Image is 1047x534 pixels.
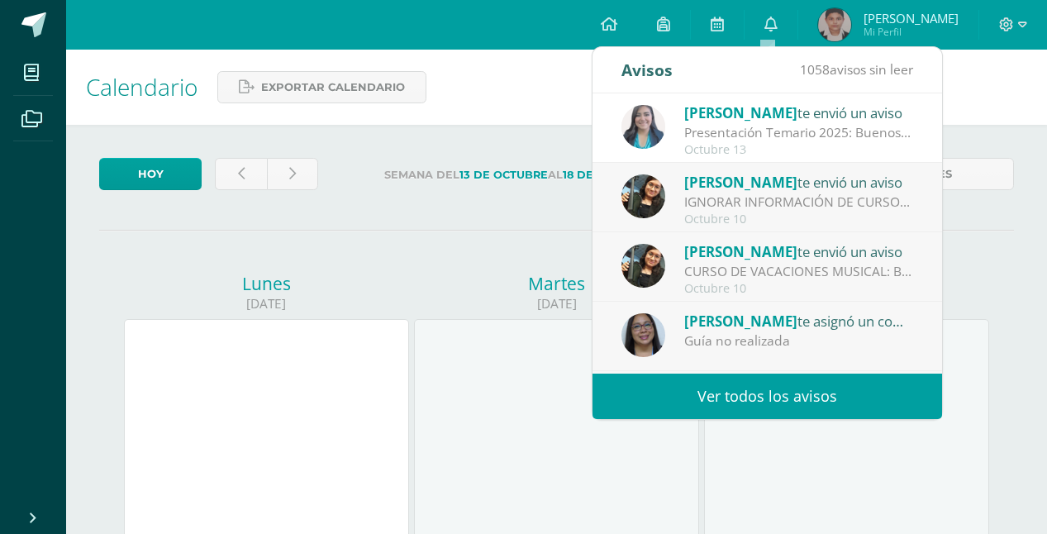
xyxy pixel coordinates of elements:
div: Martes [414,272,699,295]
strong: 18 de Octubre [563,169,651,181]
div: [DATE] [124,295,409,312]
span: Calendario [86,71,198,103]
div: te envió un aviso [684,241,914,262]
img: 90c3bb5543f2970d9a0839e1ce488333.png [621,313,665,357]
span: [PERSON_NAME] [684,103,797,122]
div: Avisos [621,47,673,93]
a: Exportar calendario [217,71,426,103]
div: Octubre 10 [684,282,914,296]
img: afbb90b42ddb8510e0c4b806fbdf27cc.png [621,244,665,288]
div: CURSO DE VACACIONES MUSICAL: Buen dia papitos, adjunto información de cursos de vacaciones musica... [684,262,914,281]
span: [PERSON_NAME] [684,312,797,331]
div: Presentación Temario 2025: Buenos días queridos padres de familia y estudiantes Esperando se encu... [684,123,914,142]
img: 7a069efb9e25c0888c78f72e6b421962.png [818,8,851,41]
div: Lunes [124,272,409,295]
label: Semana del al [331,158,705,192]
a: Hoy [99,158,202,190]
span: Exportar calendario [261,72,405,103]
div: [DATE] [414,295,699,312]
div: te asignó un comentario en 'Guía #6' para 'HogarIndustriales' [684,310,914,331]
span: 1058 [800,60,830,79]
img: afbb90b42ddb8510e0c4b806fbdf27cc.png [621,174,665,218]
span: Mi Perfil [864,25,959,39]
a: Ver todos los avisos [593,374,942,419]
div: Guía no realizada [684,331,914,350]
div: Octubre 10 [684,212,914,226]
span: [PERSON_NAME] [684,242,797,261]
span: [PERSON_NAME] [684,173,797,192]
div: IGNORAR INFORMACIÓN DE CURSOS DE VACACIONES MUSICALES: Buen día, favor de Ignorar la información ... [684,193,914,212]
div: Octubre 13 [684,143,914,157]
span: avisos sin leer [800,60,913,79]
div: te envió un aviso [684,171,914,193]
img: be92b6c484970536b82811644e40775c.png [621,105,665,149]
strong: 13 de Octubre [459,169,548,181]
span: [PERSON_NAME] [864,10,959,26]
div: te envió un aviso [684,102,914,123]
